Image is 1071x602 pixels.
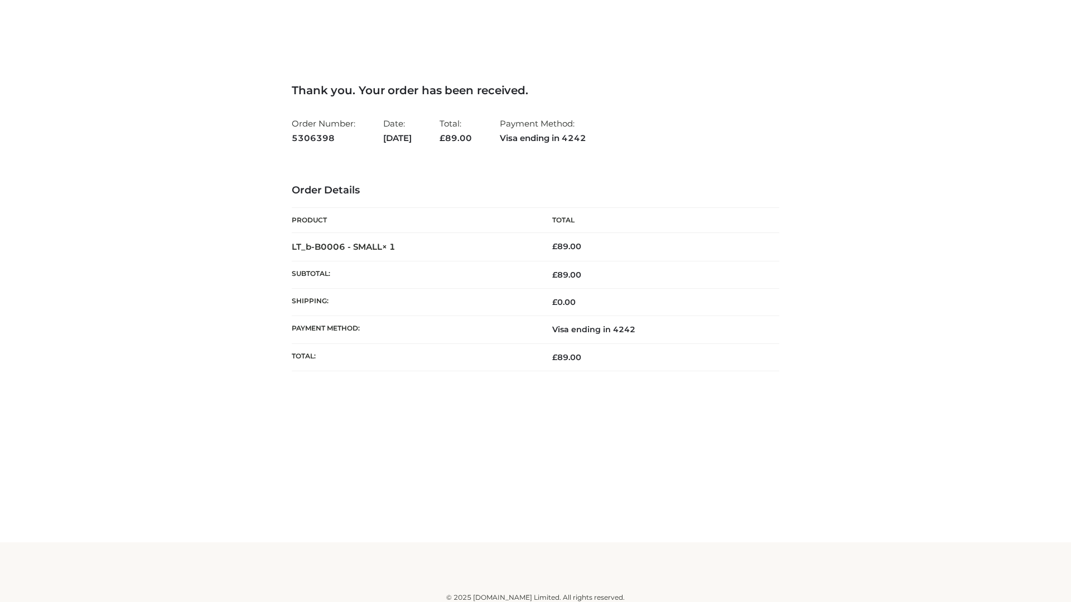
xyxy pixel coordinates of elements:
bdi: 0.00 [552,297,576,307]
th: Payment method: [292,316,535,343]
li: Order Number: [292,114,355,148]
td: Visa ending in 4242 [535,316,779,343]
th: Shipping: [292,289,535,316]
th: Product [292,208,535,233]
li: Date: [383,114,412,148]
span: 89.00 [552,352,581,362]
span: £ [440,133,445,143]
span: £ [552,352,557,362]
th: Total: [292,343,535,371]
h3: Order Details [292,185,779,197]
strong: LT_b-B0006 - SMALL [292,241,395,252]
strong: 5306398 [292,131,355,145]
bdi: 89.00 [552,241,581,251]
li: Total: [440,114,472,148]
span: 89.00 [552,270,581,280]
span: £ [552,297,557,307]
strong: Visa ending in 4242 [500,131,586,145]
span: £ [552,241,557,251]
strong: × 1 [382,241,395,252]
th: Subtotal: [292,261,535,288]
span: 89.00 [440,133,472,143]
strong: [DATE] [383,131,412,145]
th: Total [535,208,779,233]
span: £ [552,270,557,280]
li: Payment Method: [500,114,586,148]
h3: Thank you. Your order has been received. [292,84,779,97]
